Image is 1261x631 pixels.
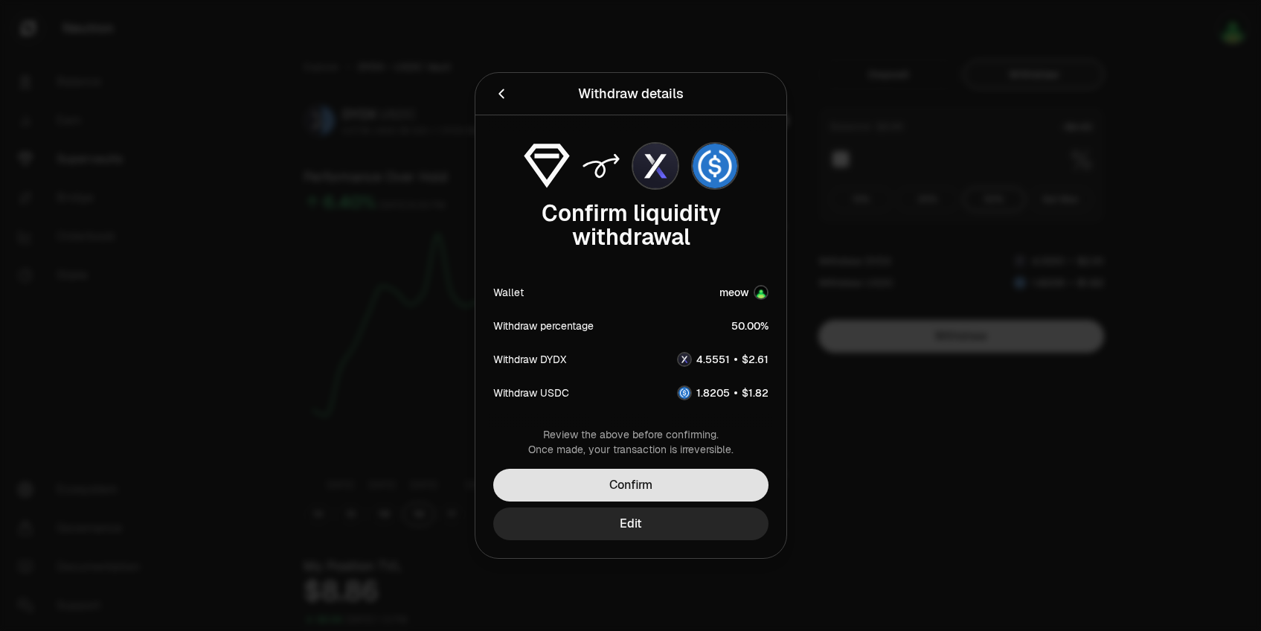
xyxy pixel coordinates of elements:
div: meow [719,285,749,300]
img: USDC Logo [693,144,737,188]
button: meowAccount Image [719,285,769,300]
div: Withdraw details [578,83,684,104]
button: Back [493,83,510,104]
div: Withdraw USDC [493,385,569,400]
div: Review the above before confirming. Once made, your transaction is irreversible. [493,427,769,457]
button: Edit [493,507,769,540]
img: DYDX Logo [633,144,678,188]
button: Confirm [493,469,769,502]
div: Confirm liquidity withdrawal [493,202,769,249]
div: Withdraw DYDX [493,352,566,367]
img: USDC Logo [678,387,690,399]
img: DYDX Logo [678,353,690,365]
div: Wallet [493,285,524,300]
div: Withdraw percentage [493,318,594,333]
img: Account Image [755,286,767,298]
